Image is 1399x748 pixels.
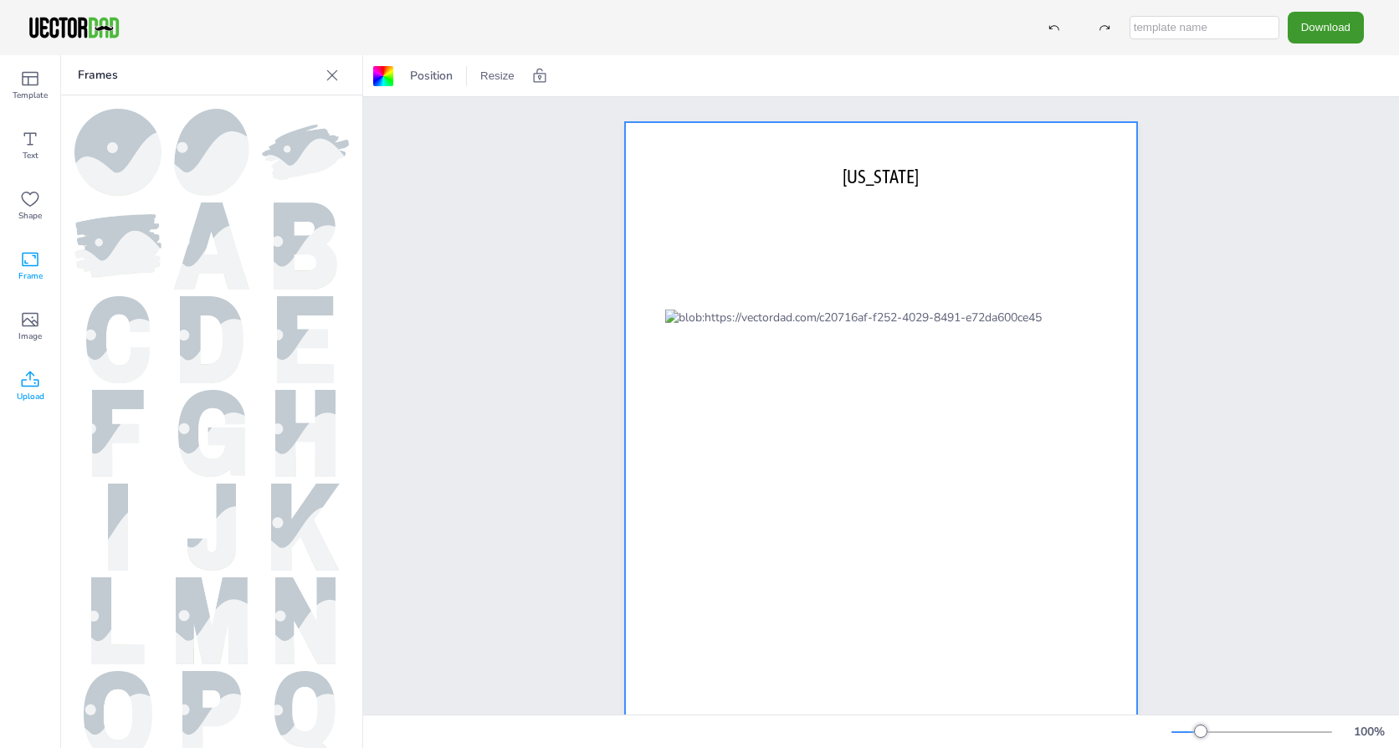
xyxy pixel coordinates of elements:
[78,55,319,95] p: Frames
[174,109,249,196] img: oval.png
[74,109,161,196] img: circle.png
[108,484,128,571] img: I.png
[187,484,237,571] img: J.png
[1349,724,1389,740] div: 100 %
[91,577,145,664] img: L.png
[17,390,44,403] span: Upload
[277,296,334,383] img: E.png
[178,390,245,477] img: G.png
[274,202,336,289] img: B.png
[86,296,151,383] img: C.png
[18,269,43,283] span: Frame
[407,68,456,84] span: Position
[74,214,161,278] img: frame2.png
[92,390,144,477] img: F.png
[13,89,48,102] span: Template
[1130,16,1279,39] input: template name
[275,390,336,477] img: H.png
[271,484,340,571] img: K.png
[176,577,248,664] img: M.png
[474,63,521,90] button: Resize
[27,15,121,40] img: VectorDad-1.png
[262,125,349,181] img: frame1.png
[843,166,919,187] span: [US_STATE]
[18,209,42,223] span: Shape
[180,296,243,383] img: D.png
[275,577,336,664] img: N.png
[1288,12,1364,43] button: Download
[23,149,38,162] span: Text
[174,202,249,289] img: A.png
[18,330,42,343] span: Image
